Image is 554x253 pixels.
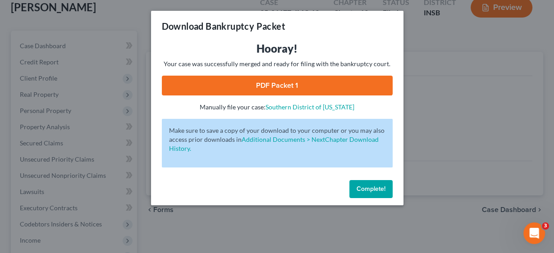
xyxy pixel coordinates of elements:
[349,180,393,198] button: Complete!
[162,59,393,68] p: Your case was successfully merged and ready for filing with the bankruptcy court.
[523,222,545,244] iframe: Intercom live chat
[169,136,379,152] a: Additional Documents > NextChapter Download History.
[162,103,393,112] p: Manually file your case:
[357,185,385,193] span: Complete!
[162,41,393,56] h3: Hooray!
[162,20,285,32] h3: Download Bankruptcy Packet
[169,126,385,153] p: Make sure to save a copy of your download to your computer or you may also access prior downloads in
[266,103,354,111] a: Southern District of [US_STATE]
[542,222,549,230] span: 3
[162,76,393,95] a: PDF Packet 1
